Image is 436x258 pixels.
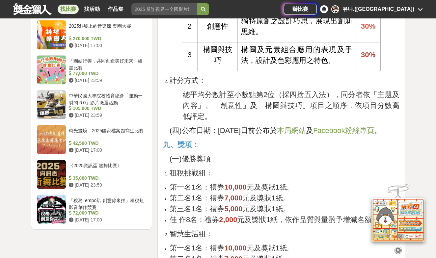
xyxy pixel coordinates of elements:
input: 2025 反詐視界—全國影片競賽 [131,3,197,15]
div: 35,000 TWD [69,175,144,182]
strong: 7,000 [224,194,242,202]
strong: 10,000 [224,244,246,252]
div: [DATE] 17:00 [69,217,144,223]
strong: 九、獎項： [163,141,199,149]
strong: 5,000 [224,205,242,213]
span: 元及獎狀1紙。 [242,194,290,202]
div: 270,000 TWD [69,35,144,42]
div: 中華民國大專院校體育總會「運動一瞬間 6.0」影片徵選活動 [69,92,144,105]
a: 作品集 [105,5,126,14]
div: [DATE] 17:00 [69,147,144,154]
span: 元及獎狀1紙，依作品質與量酌予增減名額。 [237,216,379,224]
span: 第一名1名：禮券 [170,244,224,252]
span: 及 [306,126,313,135]
span: (四)公布日期：[DATE]日前公布於 [170,126,277,135]
span: Facebook粉絲專頁 [313,126,374,135]
span: 構圖及元素組合應用的表現及手法，設計及色彩應用之特色。 [241,45,352,64]
span: 2 [188,22,192,30]
div: 유 [331,5,339,13]
a: 時光畫境—2025國家檔案館寫生比賽 42,500 TWD [DATE] 17:00 [37,125,147,154]
span: 第三名1名：禮券 [170,205,224,213]
span: 第二名1名：禮券 [170,194,224,202]
span: 總平均分數計至小數點第2位（採四捨五入法），同分者依「主題及內容」、「創意性」及「構圖與技巧」項目之順序，依項目分數高低評定。 [183,90,399,120]
span: 佳 作8名：禮券 [170,216,219,224]
a: 《2025資訊盃 尬舞比賽》 35,000 TWD [DATE] 23:59 [37,160,147,189]
span: 智慧生活組： [170,230,213,238]
a: 「稅務Tempo趴 創意你來拍」租稅短影音創作競賽 72,000 TWD [DATE] 17:00 [37,194,147,224]
span: 3 [188,51,192,59]
span: 計分方式： [170,76,206,85]
div: 「稅務Tempo趴 創意你來拍」租稅短影音創作競賽 [69,197,144,210]
a: 找比賽 [58,5,79,14]
span: 構圖與技巧 [203,45,232,64]
span: 第一名1名：禮券 [170,183,224,191]
span: 元及獎狀1紙。 [247,244,294,252]
div: [DATE] 23:59 [69,182,144,189]
div: [DATE] 23:59 [69,112,144,119]
span: 。 [374,126,381,135]
div: 時光畫境—2025國家檔案館寫生比賽 [69,127,144,140]
span: 本局網站 [277,126,306,135]
div: 72,000 TWD [69,210,144,217]
span: 元及獎狀1紙。 [247,183,294,191]
a: 「團結行善，共同創造美好未來」繪畫比賽 77,000 TWD [DATE] 23:59 [37,55,147,85]
a: 辦比賽 [284,4,317,15]
strong: 10,000 [224,183,246,191]
strong: 30% [361,22,375,30]
span: (一)優勝獎項 [170,155,211,163]
div: 2025斜坡上的音樂節 樂團大賽 [69,23,144,35]
div: [DATE] 23:59 [69,77,144,84]
a: 找活動 [81,5,102,14]
span: 租稅挑戰組： [170,169,213,177]
div: 42,500 TWD [69,140,144,147]
strong: 30% [361,51,375,59]
a: Facebook粉絲專頁 [313,129,374,134]
div: [DATE] 17:00 [69,42,144,49]
strong: 2,000 [219,216,237,224]
img: d2146d9a-e6f6-4337-9592-8cefde37ba6b.png [372,198,424,242]
span: 獨特原創之設計巧思，展現出創新思維。 [241,17,352,36]
a: 本局網站 [277,129,306,134]
a: 中華民國大專院校體育總會「運動一瞬間 6.0」影片徵選活動 105,000 TWD [DATE] 23:59 [37,90,147,119]
span: 創意性 [207,22,229,30]
div: 「團結行善，共同創造美好未來」繪畫比賽 [69,58,144,70]
div: 유나.([GEOGRAPHIC_DATA]) [342,5,414,13]
span: 元及獎狀1紙。 [242,205,290,213]
div: 105,000 TWD [69,105,144,112]
div: 77,000 TWD [69,70,144,77]
a: 2025斜坡上的音樂節 樂團大賽 270,000 TWD [DATE] 17:00 [37,20,147,50]
div: 《2025資訊盃 尬舞比賽》 [69,162,144,175]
